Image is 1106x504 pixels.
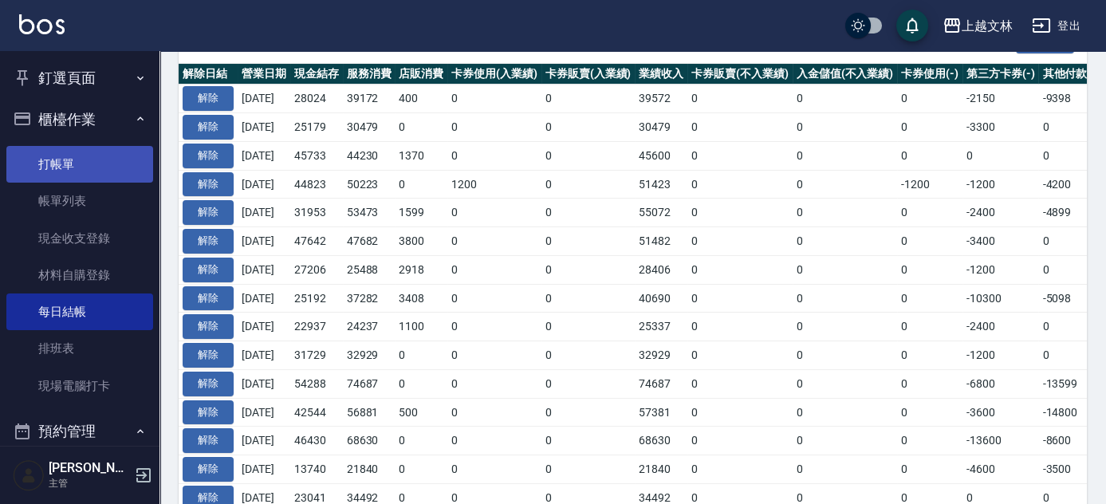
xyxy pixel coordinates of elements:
td: 45600 [635,141,687,170]
td: 0 [687,141,793,170]
td: 0 [793,341,898,370]
img: Logo [19,14,65,34]
td: [DATE] [238,227,290,256]
td: [DATE] [238,85,290,113]
td: 0 [447,199,541,227]
th: 業績收入 [635,64,687,85]
td: 0 [541,341,636,370]
td: 0 [687,227,793,256]
td: 0 [687,398,793,427]
td: 0 [687,85,793,113]
button: 櫃檯作業 [6,99,153,140]
td: 39572 [635,85,687,113]
td: 0 [447,427,541,455]
td: 0 [897,85,962,113]
td: 0 [793,255,898,284]
td: 0 [793,113,898,142]
td: 0 [541,255,636,284]
td: 40690 [635,284,687,313]
td: 0 [793,199,898,227]
th: 卡券販賣(不入業績) [687,64,793,85]
td: 0 [897,341,962,370]
td: [DATE] [238,170,290,199]
a: 現場電腦打卡 [6,368,153,404]
th: 卡券使用(-) [897,64,962,85]
td: 0 [793,398,898,427]
td: 0 [447,255,541,284]
a: 打帳單 [6,146,153,183]
td: 21840 [343,455,396,484]
td: 50223 [343,170,396,199]
button: 解除 [183,86,234,111]
button: 解除 [183,428,234,453]
td: -6800 [962,369,1039,398]
td: -2400 [962,313,1039,341]
td: 46430 [290,427,343,455]
td: 0 [897,141,962,170]
button: 解除 [183,286,234,311]
td: 25337 [635,313,687,341]
td: [DATE] [238,199,290,227]
button: 解除 [183,115,234,140]
td: -10300 [962,284,1039,313]
button: 上越文林 [936,10,1019,42]
td: 0 [793,85,898,113]
td: 2918 [395,255,447,284]
td: 54288 [290,369,343,398]
td: 32929 [343,341,396,370]
button: 解除 [183,314,234,339]
td: 51423 [635,170,687,199]
a: 材料自購登錄 [6,257,153,293]
th: 卡券販賣(入業績) [541,64,636,85]
td: 0 [687,170,793,199]
th: 營業日期 [238,64,290,85]
td: 0 [541,227,636,256]
td: 0 [447,313,541,341]
td: [DATE] [238,141,290,170]
button: 解除 [183,343,234,368]
td: -1200 [962,255,1039,284]
button: 解除 [183,229,234,254]
a: 現金收支登錄 [6,220,153,257]
td: -2150 [962,85,1039,113]
td: 57381 [635,398,687,427]
button: 解除 [183,457,234,482]
td: 1200 [447,170,541,199]
td: 21840 [635,455,687,484]
td: -1200 [897,170,962,199]
td: 0 [793,170,898,199]
td: 0 [687,341,793,370]
td: [DATE] [238,341,290,370]
td: 0 [687,427,793,455]
td: 0 [793,284,898,313]
td: 1599 [395,199,447,227]
td: 68630 [343,427,396,455]
td: [DATE] [238,369,290,398]
td: 0 [793,455,898,484]
td: 0 [793,427,898,455]
div: 上越文林 [962,16,1013,36]
td: 30479 [635,113,687,142]
img: Person [13,459,45,491]
p: 主管 [49,476,130,490]
td: 0 [897,427,962,455]
td: 0 [541,284,636,313]
td: 68630 [635,427,687,455]
td: [DATE] [238,398,290,427]
td: 0 [395,113,447,142]
td: -13600 [962,427,1039,455]
td: 44230 [343,141,396,170]
td: 0 [447,141,541,170]
td: 22937 [290,313,343,341]
td: 0 [897,455,962,484]
td: 25179 [290,113,343,142]
td: -4600 [962,455,1039,484]
th: 服務消費 [343,64,396,85]
td: [DATE] [238,113,290,142]
td: 55072 [635,199,687,227]
td: -3400 [962,227,1039,256]
td: 0 [687,455,793,484]
td: 0 [687,284,793,313]
td: 0 [447,85,541,113]
td: 74687 [635,369,687,398]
